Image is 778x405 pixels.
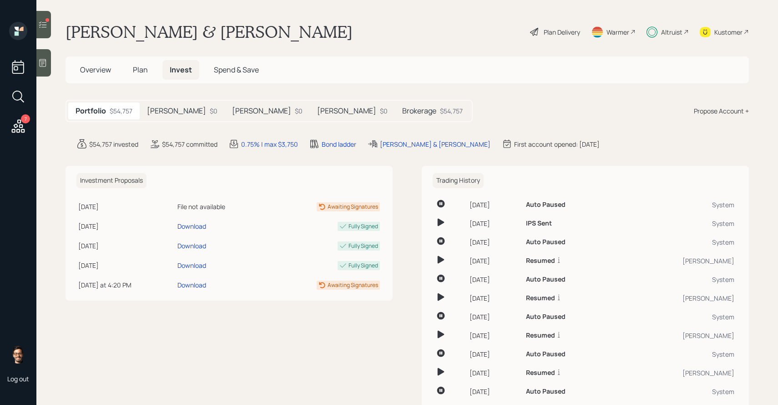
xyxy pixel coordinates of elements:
div: Fully Signed [349,242,378,250]
h6: Auto Paused [526,350,566,358]
h5: Brokerage [402,107,436,115]
div: [DATE] [470,368,519,378]
div: [DATE] [470,256,519,266]
div: [DATE] [470,275,519,284]
div: System [621,219,734,228]
div: Plan Delivery [544,27,580,37]
div: [DATE] [78,221,174,231]
div: [DATE] [78,241,174,251]
div: 0.75% | max $3,750 [241,139,298,149]
div: [DATE] [470,312,519,322]
div: [DATE] [470,293,519,303]
div: [DATE] [470,387,519,396]
div: $54,757 [110,106,132,116]
div: $0 [295,106,303,116]
div: Fully Signed [349,261,378,270]
h6: Resumed [526,369,555,377]
div: [DATE] [470,331,519,340]
div: [PERSON_NAME] [621,293,734,303]
div: File not available [177,202,263,211]
div: [DATE] [470,237,519,247]
h6: Auto Paused [526,313,566,321]
h6: Auto Paused [526,238,566,246]
h5: Portfolio [76,107,106,115]
div: [DATE] [470,200,519,210]
div: Bond ladder [322,139,356,149]
div: $0 [210,106,217,116]
div: First account opened: [DATE] [514,139,600,149]
div: Fully Signed [349,222,378,231]
h5: [PERSON_NAME] [232,107,291,115]
h6: Auto Paused [526,201,566,209]
div: System [621,312,734,322]
div: System [621,200,734,210]
div: System [621,237,734,247]
div: Warmer [606,27,629,37]
div: $0 [380,106,388,116]
h6: IPS Sent [526,220,552,227]
div: [DATE] at 4:20 PM [78,280,174,290]
div: Download [177,280,206,290]
h6: Auto Paused [526,388,566,395]
span: Overview [80,65,111,75]
div: 7 [21,114,30,123]
div: Awaiting Signatures [328,281,378,289]
div: $54,757 invested [89,139,138,149]
div: [PERSON_NAME] [621,256,734,266]
div: [DATE] [470,349,519,359]
div: System [621,349,734,359]
div: [PERSON_NAME] [621,331,734,340]
h1: [PERSON_NAME] & [PERSON_NAME] [66,22,353,42]
div: [DATE] [78,261,174,270]
h6: Trading History [433,173,484,188]
img: sami-boghos-headshot.png [9,345,27,364]
h5: [PERSON_NAME] [147,107,206,115]
span: Plan [133,65,148,75]
div: System [621,275,734,284]
div: Kustomer [714,27,743,37]
div: [PERSON_NAME] [621,368,734,378]
h6: Resumed [526,332,555,339]
span: Spend & Save [214,65,259,75]
h6: Resumed [526,294,555,302]
div: [DATE] [470,219,519,228]
div: Altruist [661,27,682,37]
div: Download [177,241,206,251]
div: Download [177,261,206,270]
div: [DATE] [78,202,174,211]
h6: Investment Proposals [76,173,147,188]
div: Download [177,221,206,231]
div: Propose Account + [694,106,749,116]
div: Log out [7,374,29,383]
div: [PERSON_NAME] & [PERSON_NAME] [380,139,490,149]
span: Invest [170,65,192,75]
div: $54,757 [440,106,463,116]
h6: Resumed [526,257,555,265]
h5: [PERSON_NAME] [317,107,376,115]
div: $54,757 committed [162,139,217,149]
h6: Auto Paused [526,276,566,283]
div: System [621,387,734,396]
div: Awaiting Signatures [328,203,378,211]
